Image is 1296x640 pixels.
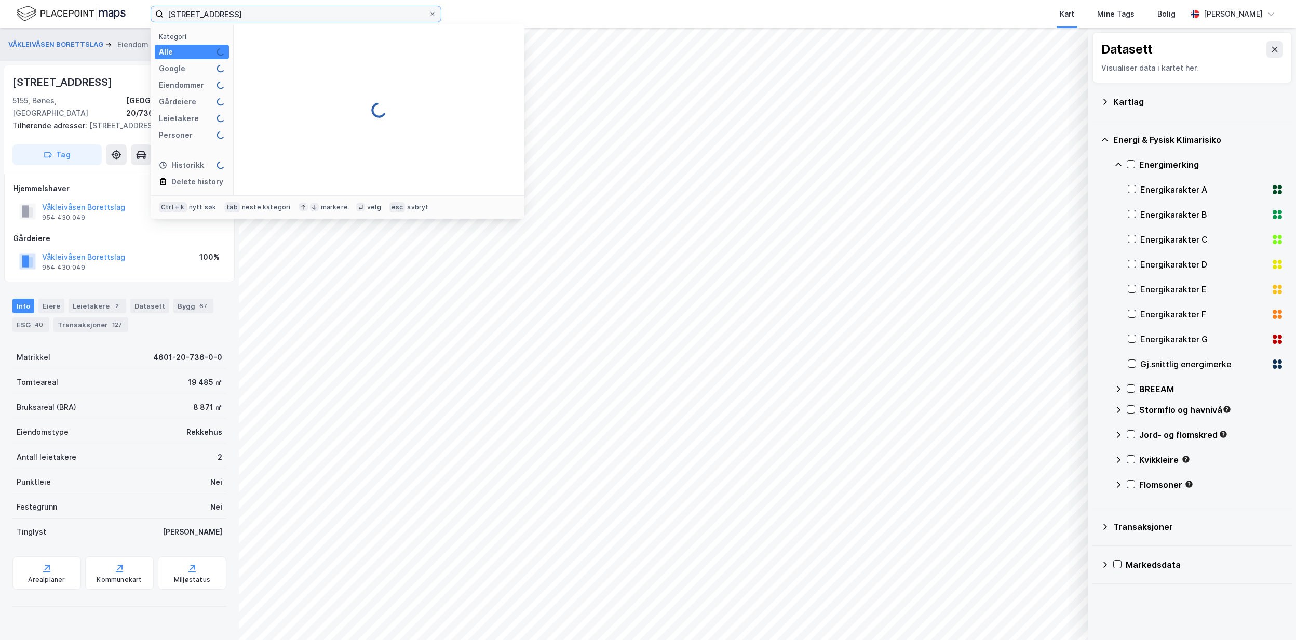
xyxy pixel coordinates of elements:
[1139,429,1284,441] div: Jord- og flomskred
[210,476,222,488] div: Nei
[1157,8,1176,20] div: Bolig
[188,376,222,389] div: 19 485 ㎡
[33,319,45,330] div: 40
[224,202,240,212] div: tab
[110,319,124,330] div: 127
[159,62,185,75] div: Google
[407,203,428,211] div: avbryt
[17,526,46,538] div: Tinglyst
[1139,383,1284,395] div: BREEAM
[159,159,204,171] div: Historikk
[1060,8,1074,20] div: Kart
[217,131,225,139] img: spinner.a6d8c91a73a9ac5275cf975e30b51cfb.svg
[1101,62,1283,74] div: Visualiser data i kartet her.
[217,161,225,169] img: spinner.a6d8c91a73a9ac5275cf975e30b51cfb.svg
[17,351,50,364] div: Matrikkel
[389,202,406,212] div: esc
[210,501,222,513] div: Nei
[1140,233,1267,246] div: Energikarakter C
[1140,308,1267,321] div: Energikarakter F
[17,401,76,414] div: Bruksareal (BRA)
[1181,455,1191,464] div: Tooltip anchor
[12,144,102,165] button: Tag
[1113,521,1284,533] div: Transaksjoner
[159,79,204,91] div: Eiendommer
[1140,183,1267,196] div: Energikarakter A
[197,301,209,311] div: 67
[13,232,226,245] div: Gårdeiere
[217,114,225,123] img: spinner.a6d8c91a73a9ac5275cf975e30b51cfb.svg
[12,74,114,90] div: [STREET_ADDRESS]
[12,121,89,130] span: Tilhørende adresser:
[38,299,64,313] div: Eiere
[367,203,381,211] div: velg
[12,317,49,332] div: ESG
[17,376,58,389] div: Tomteareal
[174,576,210,584] div: Miljøstatus
[1140,258,1267,271] div: Energikarakter D
[217,81,225,89] img: spinner.a6d8c91a73a9ac5275cf975e30b51cfb.svg
[130,299,169,313] div: Datasett
[159,96,196,108] div: Gårdeiere
[69,299,126,313] div: Leietakere
[1140,333,1267,345] div: Energikarakter G
[112,301,122,311] div: 2
[217,48,225,56] img: spinner.a6d8c91a73a9ac5275cf975e30b51cfb.svg
[193,401,222,414] div: 8 871 ㎡
[186,426,222,438] div: Rekkehus
[218,451,222,463] div: 2
[1139,158,1284,171] div: Energimerking
[321,203,348,211] div: markere
[8,39,105,50] button: VÅKLEIVÅSEN BORETTSLAG
[159,202,187,212] div: Ctrl + k
[371,102,387,118] img: spinner.a6d8c91a73a9ac5275cf975e30b51cfb.svg
[1244,590,1296,640] iframe: Chat Widget
[1222,405,1232,414] div: Tooltip anchor
[217,64,225,73] img: spinner.a6d8c91a73a9ac5275cf975e30b51cfb.svg
[159,46,173,58] div: Alle
[1140,358,1267,370] div: Gj.snittlig energimerke
[126,95,226,119] div: [GEOGRAPHIC_DATA], 20/736
[17,476,51,488] div: Punktleie
[53,317,128,332] div: Transaksjoner
[17,501,57,513] div: Festegrunn
[1204,8,1263,20] div: [PERSON_NAME]
[1219,430,1228,439] div: Tooltip anchor
[1139,404,1284,416] div: Stormflo og havnivå
[1140,283,1267,296] div: Energikarakter E
[1113,96,1284,108] div: Kartlag
[97,576,142,584] div: Kommunekart
[1140,208,1267,221] div: Energikarakter B
[153,351,222,364] div: 4601-20-736-0-0
[13,182,226,195] div: Hjemmelshaver
[12,119,218,132] div: [STREET_ADDRESS]
[1097,8,1135,20] div: Mine Tags
[42,214,85,222] div: 954 430 049
[159,33,229,41] div: Kategori
[199,251,220,263] div: 100%
[159,129,193,141] div: Personer
[159,112,199,125] div: Leietakere
[12,299,34,313] div: Info
[1101,41,1153,58] div: Datasett
[17,426,69,438] div: Eiendomstype
[171,176,223,188] div: Delete history
[1244,590,1296,640] div: Kontrollprogram for chat
[1139,478,1284,491] div: Flomsoner
[117,38,148,51] div: Eiendom
[217,98,225,106] img: spinner.a6d8c91a73a9ac5275cf975e30b51cfb.svg
[17,451,76,463] div: Antall leietakere
[1139,454,1284,466] div: Kvikkleire
[1184,479,1194,489] div: Tooltip anchor
[164,6,428,22] input: Søk på adresse, matrikkel, gårdeiere, leietakere eller personer
[12,95,126,119] div: 5155, Bønes, [GEOGRAPHIC_DATA]
[28,576,65,584] div: Arealplaner
[173,299,213,313] div: Bygg
[242,203,291,211] div: neste kategori
[17,5,126,23] img: logo.f888ab2527a4732fd821a326f86c7f29.svg
[163,526,222,538] div: [PERSON_NAME]
[1126,558,1284,571] div: Markedsdata
[42,263,85,272] div: 954 430 049
[1113,134,1284,146] div: Energi & Fysisk Klimarisiko
[189,203,217,211] div: nytt søk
